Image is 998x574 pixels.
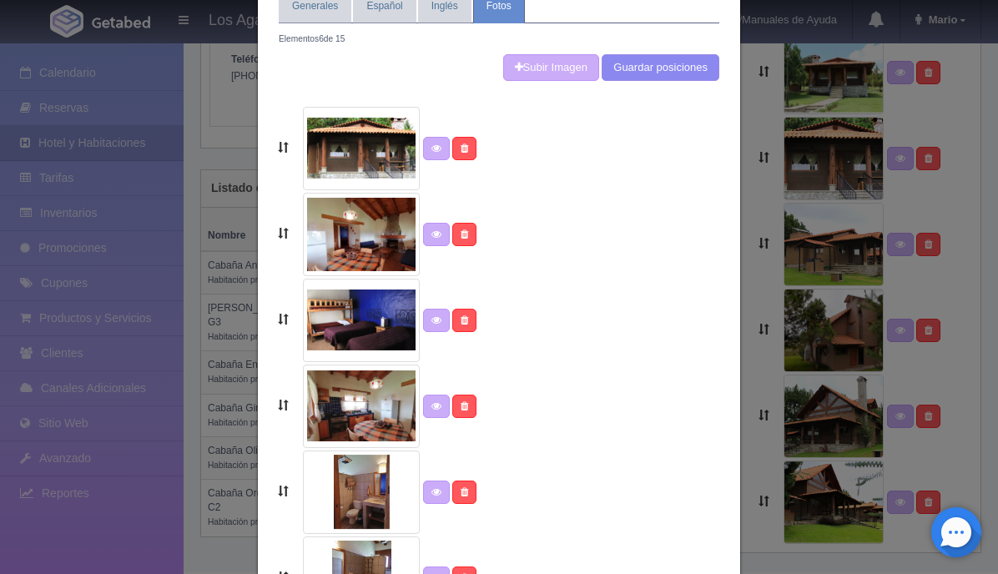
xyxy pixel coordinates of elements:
img: 2272_11363.png [303,279,420,362]
img: 2272_11364.png [303,365,420,448]
button: Guardar posiciones [602,54,719,82]
img: 2272_11367.png [303,451,420,534]
img: 2272_11365.png [303,107,420,190]
a: Subir Imagen [503,54,599,82]
img: 2272_11366.png [303,193,420,276]
small: Elementos de 15 [279,34,345,43]
span: 6 [319,34,324,43]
